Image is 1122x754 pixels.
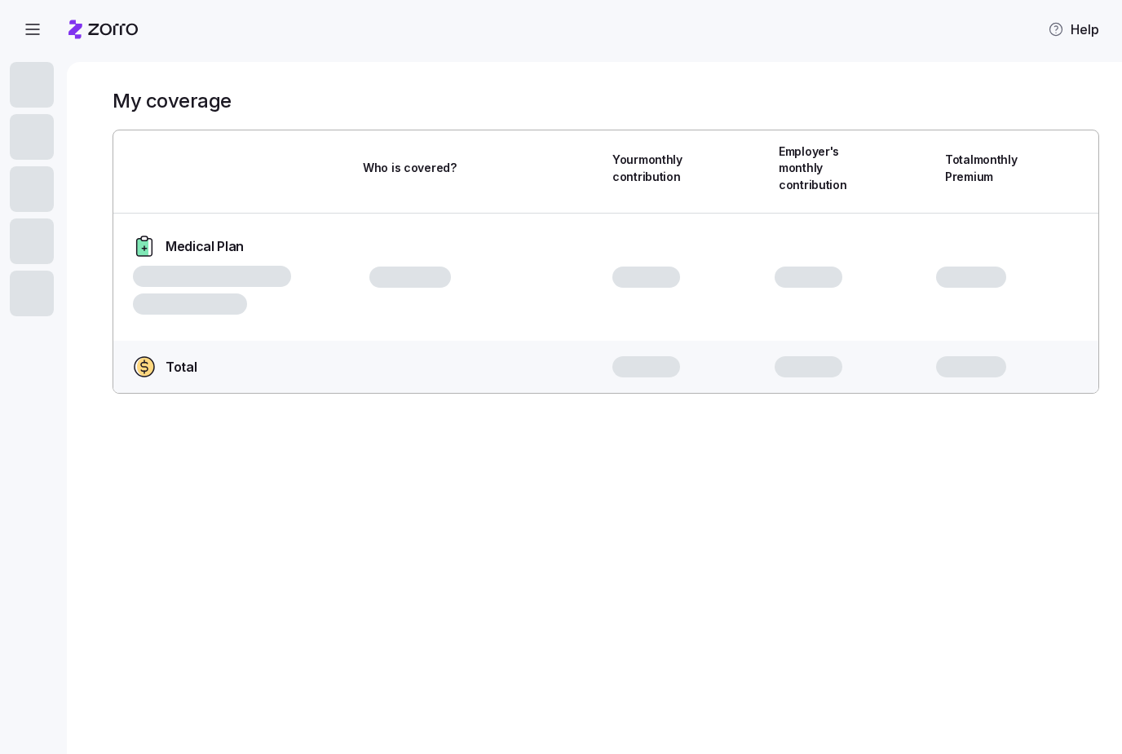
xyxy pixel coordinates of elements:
span: Total [166,357,197,377]
h1: My coverage [113,88,232,113]
span: Employer's monthly contribution [779,143,849,193]
span: Total monthly Premium [945,152,1018,185]
span: Help [1048,20,1099,39]
span: Your monthly contribution [612,152,682,185]
span: Who is covered? [363,160,457,176]
span: Medical Plan [166,236,244,257]
button: Help [1035,13,1112,46]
